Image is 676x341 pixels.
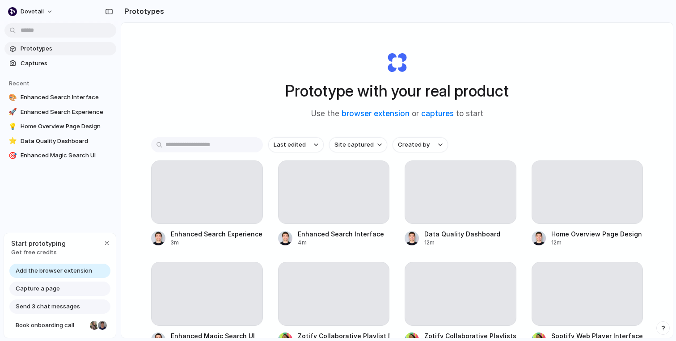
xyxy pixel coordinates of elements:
div: 🎯 [8,151,17,160]
span: Enhanced Search Experience [21,108,113,117]
a: Captures [4,57,116,70]
button: Created by [393,137,448,152]
div: 🎨 [8,93,17,102]
h1: Prototype with your real product [285,79,509,103]
div: Christian Iacullo [97,320,108,331]
span: Use the or to start [311,108,483,120]
div: Home Overview Page Design [551,229,642,239]
span: Prototypes [21,44,113,53]
div: 💡 [8,122,17,131]
span: Created by [398,140,430,149]
a: ⭐Data Quality Dashboard [4,135,116,148]
a: Enhanced Search Experience3m [151,160,263,247]
a: Book onboarding call [9,318,110,333]
span: Last edited [274,140,306,149]
div: Data Quality Dashboard [424,229,500,239]
div: Zotify Collaborative Playlists [424,331,516,341]
span: Enhanced Magic Search UI [21,151,113,160]
span: Book onboarding call [16,321,86,330]
div: 4m [298,239,384,247]
span: Start prototyping [11,239,66,248]
div: Enhanced Search Experience [171,229,262,239]
span: Home Overview Page Design [21,122,113,131]
span: Capture a page [16,284,60,293]
a: 💡Home Overview Page Design [4,120,116,133]
a: captures [421,109,454,118]
div: Nicole Kubica [89,320,100,331]
a: Home Overview Page Design12m [532,160,643,247]
div: 12m [551,239,642,247]
a: 🚀Enhanced Search Experience [4,105,116,119]
span: Get free credits [11,248,66,257]
a: 🎨Enhanced Search Interface [4,91,116,104]
span: Send 3 chat messages [16,302,80,311]
button: dovetail [4,4,58,19]
span: Enhanced Search Interface [21,93,113,102]
span: Captures [21,59,113,68]
span: Data Quality Dashboard [21,137,113,146]
div: ⭐ [8,137,17,146]
div: 🚀 [8,108,17,117]
button: Last edited [268,137,324,152]
span: Add the browser extension [16,266,92,275]
div: Enhanced Search Interface [298,229,384,239]
a: Data Quality Dashboard12m [405,160,516,247]
div: 3m [171,239,262,247]
a: Enhanced Search Interface4m [278,160,390,247]
a: browser extension [342,109,410,118]
span: dovetail [21,7,44,16]
button: Site captured [329,137,387,152]
a: Prototypes [4,42,116,55]
h2: Prototypes [121,6,164,17]
div: Enhanced Magic Search UI [171,331,255,341]
a: 🎯Enhanced Magic Search UI [4,149,116,162]
span: Recent [9,80,30,87]
div: 12m [424,239,500,247]
div: Zotify Collaborative Playlist Maker [298,331,390,341]
div: Spotify Web Player Interface Draft [551,331,643,341]
span: Site captured [334,140,374,149]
